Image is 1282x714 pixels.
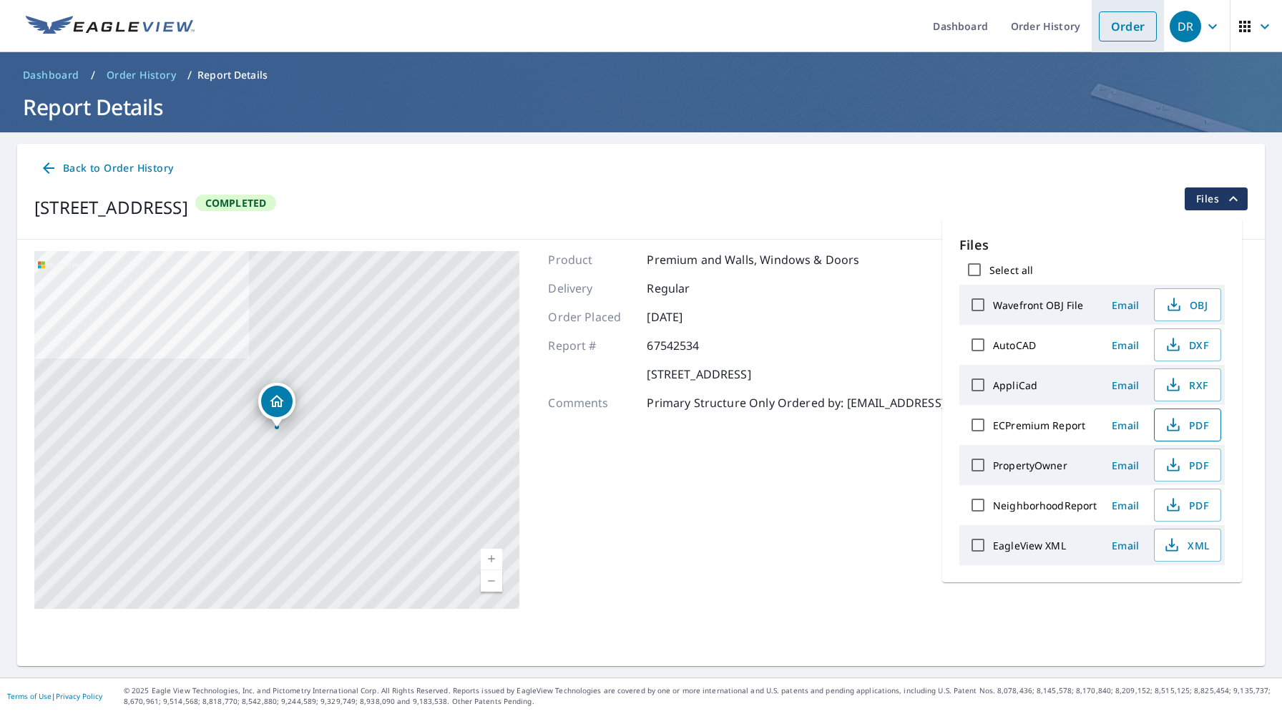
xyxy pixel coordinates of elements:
p: [STREET_ADDRESS] [647,366,750,383]
div: DR [1170,11,1201,42]
button: Email [1102,454,1148,476]
button: Email [1102,414,1148,436]
span: Email [1108,378,1142,392]
button: PDF [1154,489,1221,522]
label: NeighborhoodReport [993,499,1097,512]
a: Terms of Use [7,691,52,701]
p: Comments [548,394,634,411]
p: Delivery [548,280,634,297]
p: Primary Structure Only Ordered by: [EMAIL_ADDRESS][DOMAIN_NAME] [647,394,1039,411]
span: PDF [1163,416,1209,434]
span: Email [1108,539,1142,552]
span: Completed [197,196,275,210]
span: DXF [1163,336,1209,353]
span: Order History [107,68,176,82]
a: Current Level 17, Zoom In [481,549,502,570]
a: Privacy Policy [56,691,102,701]
p: Report # [548,337,634,354]
nav: breadcrumb [17,64,1265,87]
a: Order [1099,11,1157,41]
span: Email [1108,499,1142,512]
p: Files [959,235,1225,255]
span: XML [1163,537,1209,554]
span: OBJ [1163,296,1209,313]
span: Email [1108,338,1142,352]
span: Files [1196,190,1242,207]
label: AppliCad [993,378,1037,392]
button: XML [1154,529,1221,562]
label: AutoCAD [993,338,1036,352]
button: PDF [1154,409,1221,441]
p: | [7,692,102,700]
a: Order History [101,64,182,87]
a: Dashboard [17,64,85,87]
span: Back to Order History [40,160,173,177]
p: Order Placed [548,308,634,326]
button: RXF [1154,368,1221,401]
button: PDF [1154,449,1221,481]
button: Email [1102,334,1148,356]
h1: Report Details [17,92,1265,122]
p: Product [548,251,634,268]
p: © 2025 Eagle View Technologies, Inc. and Pictometry International Corp. All Rights Reserved. Repo... [124,685,1275,707]
button: Email [1102,534,1148,557]
span: Email [1108,459,1142,472]
img: EV Logo [26,16,195,37]
li: / [187,67,192,84]
button: Email [1102,494,1148,517]
div: Dropped pin, building 1, Residential property, 2764 Blarefield Drive Columbus, OH 43231-5965 [258,383,295,427]
li: / [91,67,95,84]
label: ECPremium Report [993,419,1085,432]
p: Premium and Walls, Windows & Doors [647,251,859,268]
button: DXF [1154,328,1221,361]
a: Back to Order History [34,155,179,182]
span: Email [1108,419,1142,432]
p: Regular [647,280,733,297]
button: filesDropdownBtn-67542534 [1184,187,1248,210]
button: Email [1102,294,1148,316]
button: Email [1102,374,1148,396]
span: Email [1108,298,1142,312]
button: OBJ [1154,288,1221,321]
p: 67542534 [647,337,733,354]
a: Current Level 17, Zoom Out [481,570,502,592]
span: Dashboard [23,68,79,82]
label: Wavefront OBJ File [993,298,1083,312]
div: [STREET_ADDRESS] [34,195,188,220]
span: PDF [1163,456,1209,474]
label: Select all [989,263,1033,277]
span: PDF [1163,497,1209,514]
p: Report Details [197,68,268,82]
label: PropertyOwner [993,459,1067,472]
p: [DATE] [647,308,733,326]
span: RXF [1163,376,1209,393]
label: EagleView XML [993,539,1066,552]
